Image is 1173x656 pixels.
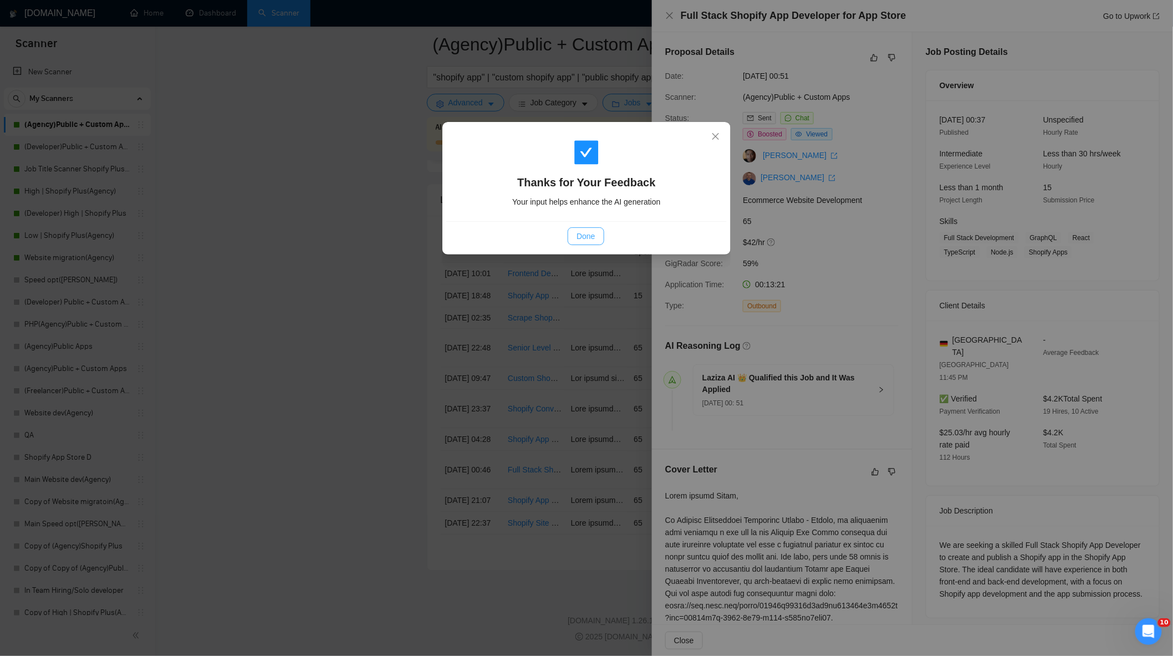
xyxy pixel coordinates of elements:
span: close [711,132,720,141]
span: Done [577,230,595,242]
h4: Thanks for Your Feedback [460,175,713,190]
button: Close [701,122,731,152]
span: Your input helps enhance the AI generation [512,197,660,206]
button: Done [568,227,604,245]
iframe: Intercom live chat [1135,618,1162,645]
span: check-square [573,139,600,166]
span: 10 [1158,618,1171,627]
